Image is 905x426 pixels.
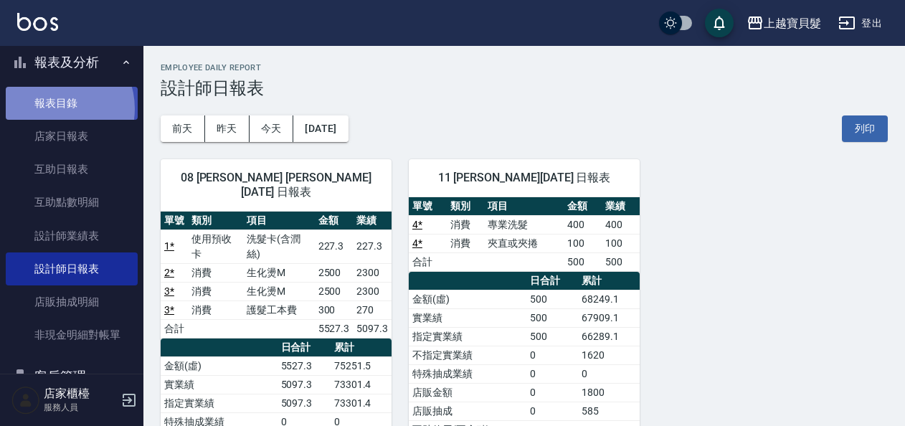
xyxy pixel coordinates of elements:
td: 消費 [447,215,485,234]
th: 金額 [315,212,354,230]
td: 5527.3 [278,356,331,375]
img: Logo [17,13,58,31]
td: 實業績 [161,375,278,394]
td: 500 [602,252,640,271]
a: 互助日報表 [6,153,138,186]
th: 累計 [578,272,640,290]
td: 227.3 [315,229,354,263]
td: 500 [526,308,578,327]
td: 2500 [315,263,354,282]
td: 500 [526,327,578,346]
td: 夾直或夾捲 [484,234,564,252]
button: save [705,9,734,37]
table: a dense table [161,212,392,339]
button: 客戶管理 [6,358,138,395]
button: 昨天 [205,115,250,142]
td: 不指定實業績 [409,346,526,364]
td: 合計 [409,252,447,271]
td: 0 [578,364,640,383]
td: 2300 [353,282,392,300]
button: 前天 [161,115,205,142]
th: 類別 [447,197,485,216]
td: 店販抽成 [409,402,526,420]
h5: 店家櫃檯 [44,387,117,401]
table: a dense table [409,197,640,272]
td: 使用預收卡 [188,229,243,263]
th: 金額 [564,197,602,216]
td: 73301.4 [331,375,392,394]
td: 金額(虛) [409,290,526,308]
th: 項目 [243,212,315,230]
button: 報表及分析 [6,44,138,81]
th: 類別 [188,212,243,230]
td: 100 [564,234,602,252]
td: 實業績 [409,308,526,327]
td: 合計 [161,319,188,338]
th: 累計 [331,339,392,357]
td: 100 [602,234,640,252]
td: 500 [564,252,602,271]
td: 5097.3 [353,319,392,338]
span: 11 [PERSON_NAME][DATE] 日報表 [426,171,622,185]
td: 75251.5 [331,356,392,375]
a: 報表目錄 [6,87,138,120]
td: 指定實業績 [409,327,526,346]
h2: Employee Daily Report [161,63,888,72]
td: 洗髮卡(含潤絲) [243,229,315,263]
td: 消費 [447,234,485,252]
td: 指定實業績 [161,394,278,412]
td: 270 [353,300,392,319]
button: 登出 [833,10,888,37]
th: 業績 [602,197,640,216]
td: 68249.1 [578,290,640,308]
td: 專業洗髮 [484,215,564,234]
td: 0 [526,364,578,383]
td: 5097.3 [278,394,331,412]
h3: 設計師日報表 [161,78,888,98]
td: 400 [602,215,640,234]
td: 生化燙M [243,282,315,300]
td: 585 [578,402,640,420]
button: 今天 [250,115,294,142]
td: 66289.1 [578,327,640,346]
th: 單號 [161,212,188,230]
td: 400 [564,215,602,234]
td: 消費 [188,263,243,282]
a: 店家日報表 [6,120,138,153]
td: 特殊抽成業績 [409,364,526,383]
button: [DATE] [293,115,348,142]
td: 消費 [188,282,243,300]
img: Person [11,386,40,415]
button: 列印 [842,115,888,142]
a: 設計師日報表 [6,252,138,285]
td: 227.3 [353,229,392,263]
td: 0 [526,346,578,364]
a: 店販抽成明細 [6,285,138,318]
td: 護髮工本費 [243,300,315,319]
td: 金額(虛) [161,356,278,375]
td: 店販金額 [409,383,526,402]
td: 5097.3 [278,375,331,394]
td: 2500 [315,282,354,300]
td: 生化燙M [243,263,315,282]
td: 0 [526,402,578,420]
td: 1800 [578,383,640,402]
td: 2300 [353,263,392,282]
span: 08 [PERSON_NAME] [PERSON_NAME] [DATE] 日報表 [178,171,374,199]
button: 上越寶貝髮 [741,9,827,38]
td: 500 [526,290,578,308]
p: 服務人員 [44,401,117,414]
a: 互助點數明細 [6,186,138,219]
th: 業績 [353,212,392,230]
th: 日合計 [526,272,578,290]
td: 5527.3 [315,319,354,338]
th: 項目 [484,197,564,216]
td: 1620 [578,346,640,364]
th: 日合計 [278,339,331,357]
td: 67909.1 [578,308,640,327]
div: 上越寶貝髮 [764,14,821,32]
td: 0 [526,383,578,402]
td: 73301.4 [331,394,392,412]
td: 300 [315,300,354,319]
th: 單號 [409,197,447,216]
